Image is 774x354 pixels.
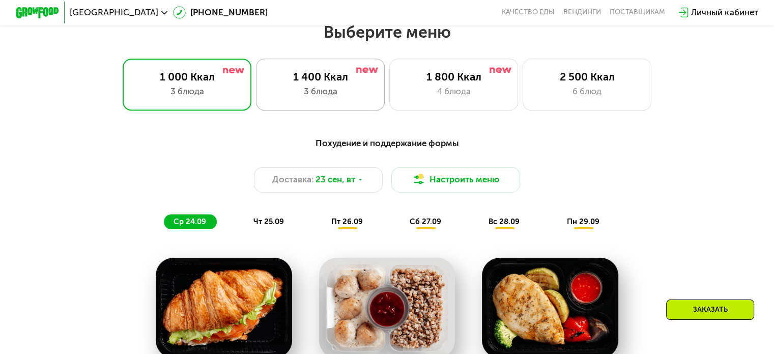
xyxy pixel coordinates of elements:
[70,8,158,17] span: [GEOGRAPHIC_DATA]
[567,217,599,226] span: пн 29.09
[173,6,268,19] a: [PHONE_NUMBER]
[316,173,355,186] span: 23 сен, вт
[400,70,507,83] div: 1 800 Ккал
[534,85,640,98] div: 6 блюд
[272,173,313,186] span: Доставка:
[253,217,284,226] span: чт 25.09
[174,217,206,226] span: ср 24.09
[134,70,240,83] div: 1 000 Ккал
[534,70,640,83] div: 2 500 Ккал
[267,70,374,83] div: 1 400 Ккал
[134,85,240,98] div: 3 блюда
[610,8,665,17] div: поставщикам
[267,85,374,98] div: 3 блюда
[691,6,758,19] div: Личный кабинет
[502,8,555,17] a: Качество еды
[489,217,520,226] span: вс 28.09
[666,299,754,320] div: Заказать
[410,217,441,226] span: сб 27.09
[400,85,507,98] div: 4 блюда
[563,8,601,17] a: Вендинги
[331,217,363,226] span: пт 26.09
[391,167,521,193] button: Настроить меню
[35,22,740,42] h2: Выберите меню
[69,137,705,150] div: Похудение и поддержание формы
